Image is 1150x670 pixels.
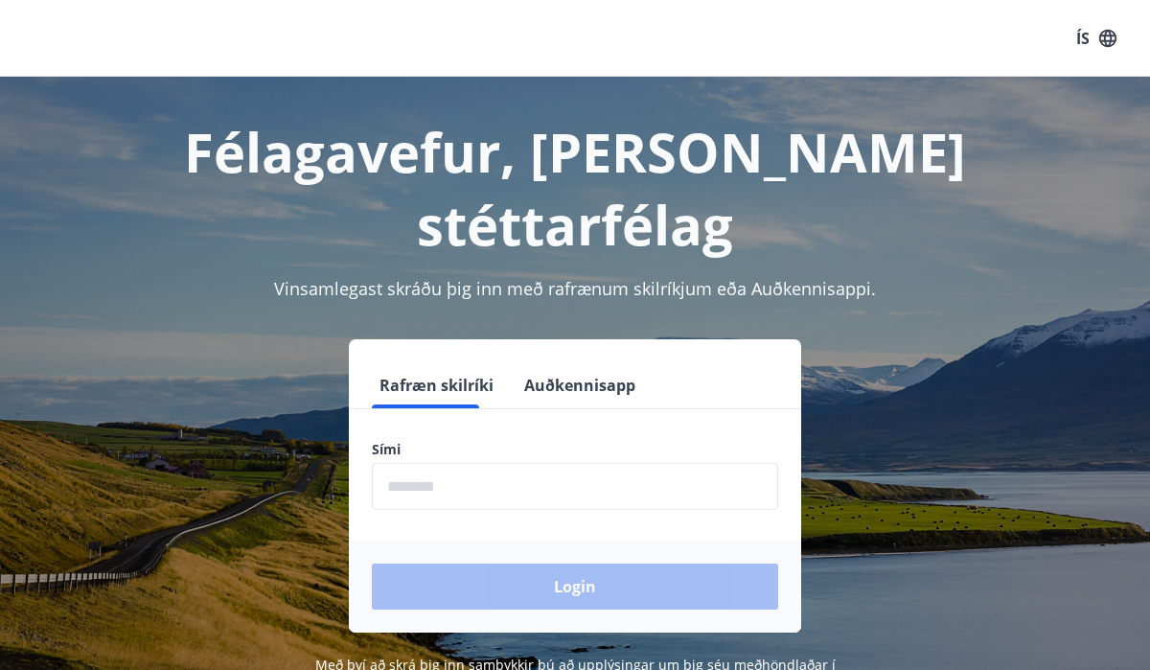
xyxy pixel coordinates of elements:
[372,362,501,408] button: Rafræn skilríki
[1066,21,1127,56] button: ÍS
[23,115,1127,261] h1: Félagavefur, [PERSON_NAME] stéttarfélag
[372,440,778,459] label: Sími
[274,277,876,300] span: Vinsamlegast skráðu þig inn með rafrænum skilríkjum eða Auðkennisappi.
[517,362,643,408] button: Auðkennisapp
